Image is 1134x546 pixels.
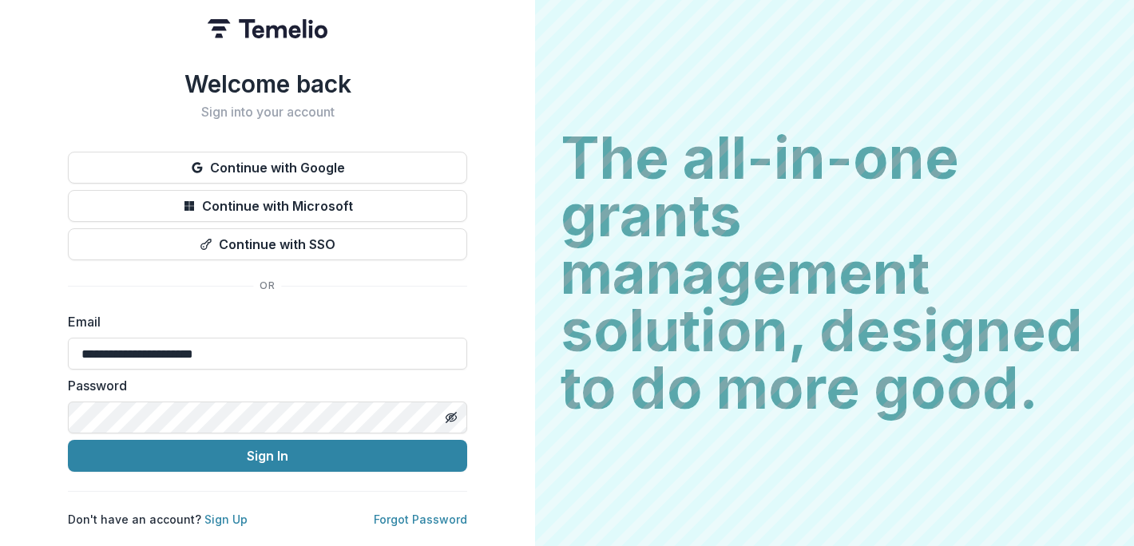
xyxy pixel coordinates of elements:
[208,19,327,38] img: Temelio
[438,405,464,430] button: Toggle password visibility
[204,512,248,526] a: Sign Up
[68,105,467,120] h2: Sign into your account
[68,228,467,260] button: Continue with SSO
[68,152,467,184] button: Continue with Google
[68,440,467,472] button: Sign In
[68,190,467,222] button: Continue with Microsoft
[68,511,248,528] p: Don't have an account?
[374,512,467,526] a: Forgot Password
[68,376,458,395] label: Password
[68,69,467,98] h1: Welcome back
[68,312,458,331] label: Email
